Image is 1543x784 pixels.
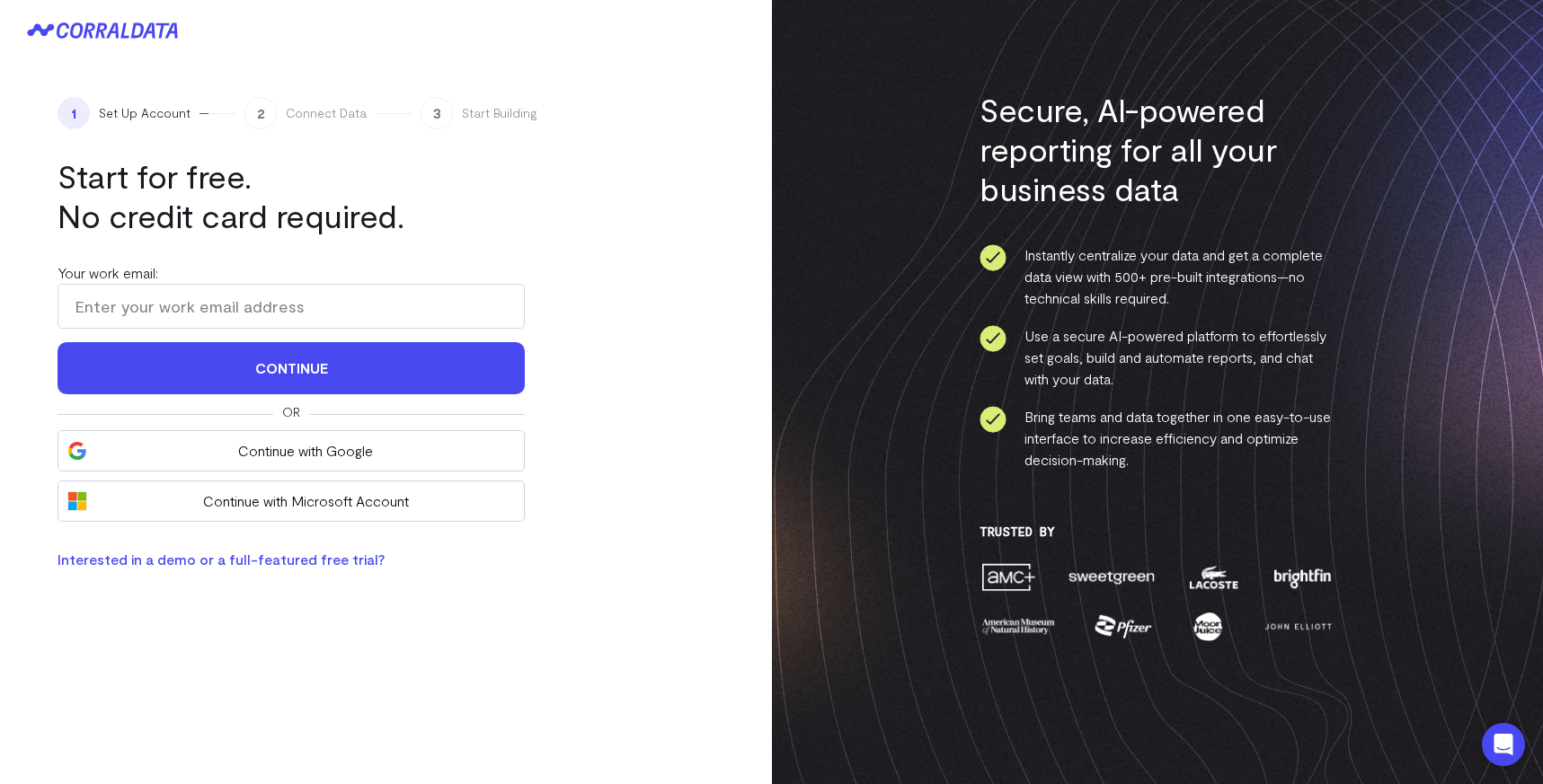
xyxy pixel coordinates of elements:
span: Continue with Microsoft Account [96,490,515,512]
a: Interested in a demo or a full-featured free trial? [58,551,385,568]
h1: Start for free. No credit card required. [58,156,525,235]
label: Your work email: [58,264,158,281]
h3: Trusted By [980,524,1335,539]
span: 1 [58,97,90,129]
div: Open Intercom Messenger [1482,723,1525,766]
input: Enter your work email address [58,284,525,329]
button: Continue with Microsoft Account [58,480,525,522]
span: 2 [244,97,277,129]
span: Connect Data [286,104,367,122]
button: Continue with Google [58,430,525,471]
li: Bring teams and data together in one easy-to-use interface to increase efficiency and optimize de... [980,406,1335,471]
span: Or [282,403,300,421]
span: Start Building [462,104,537,122]
li: Use a secure AI-powered platform to effortlessly set goals, build and automate reports, and chat ... [980,325,1335,390]
h3: Secure, AI-powered reporting for all your business data [980,90,1335,208]
span: 3 [421,97,453,129]
button: Continue [58,342,525,394]
span: Continue with Google [96,440,515,462]
li: Instantly centralize your data and get a complete data view with 500+ pre-built integrations—no t... [980,244,1335,309]
span: Set Up Account [99,104,191,122]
